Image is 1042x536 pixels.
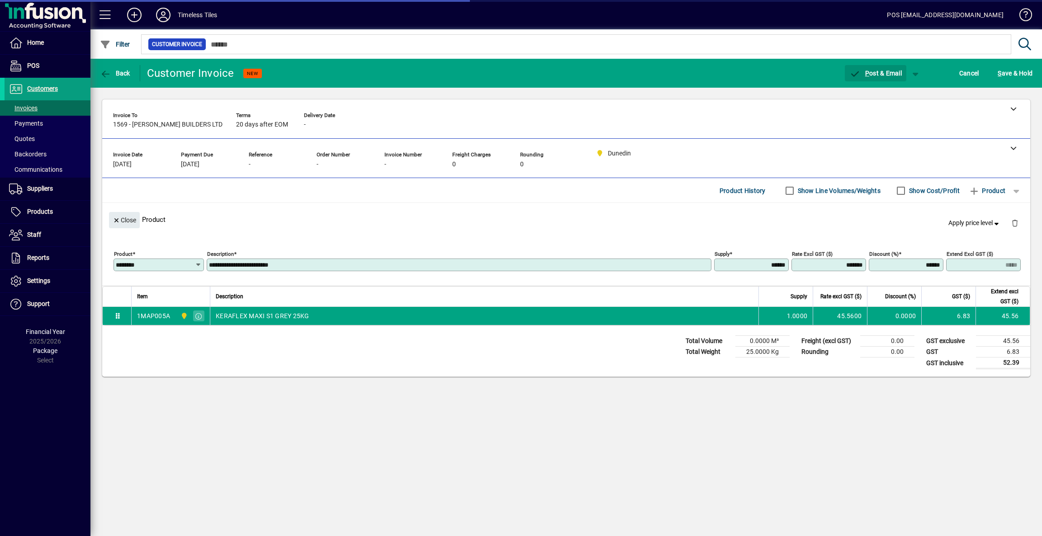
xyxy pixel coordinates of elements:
mat-label: Discount (%) [869,251,899,257]
div: 45.5600 [819,311,862,320]
div: Timeless Tiles [178,8,217,22]
span: Staff [27,231,41,238]
td: 0.0000 [867,307,921,325]
button: Close [109,212,140,228]
td: 0.00 [860,347,914,357]
app-page-header-button: Back [90,65,140,81]
span: Close [113,213,136,228]
a: Backorders [5,146,90,162]
td: 6.83 [976,347,1030,357]
button: Delete [1004,212,1026,234]
span: POS [27,62,39,69]
td: Total Weight [681,347,735,357]
span: Item [137,292,148,301]
span: 1.0000 [787,311,808,320]
span: Discount (%) [885,292,916,301]
button: Post & Email [845,65,906,81]
a: Suppliers [5,178,90,200]
span: Filter [100,41,130,48]
mat-label: Product [114,251,133,257]
td: 0.00 [860,336,914,347]
a: Quotes [5,131,90,146]
span: Support [27,300,50,307]
span: KERAFLEX MAXI S1 GREY 25KG [216,311,309,320]
button: Back [98,65,133,81]
button: Save & Hold [995,65,1035,81]
span: - [384,161,386,168]
span: - [249,161,251,168]
a: Products [5,201,90,223]
span: Rate excl GST ($) [820,292,862,301]
app-page-header-button: Close [107,216,142,224]
div: 1MAP005A [137,311,170,320]
a: POS [5,55,90,77]
div: Customer Invoice [147,66,234,80]
span: Products [27,208,53,215]
a: Payments [5,116,90,131]
a: Staff [5,224,90,246]
a: Communications [5,162,90,177]
button: Product History [716,183,769,199]
span: Quotes [9,135,35,142]
div: POS [EMAIL_ADDRESS][DOMAIN_NAME] [887,8,1004,22]
mat-label: Rate excl GST ($) [792,251,833,257]
label: Show Cost/Profit [907,186,960,195]
td: Rounding [797,347,860,357]
td: 52.39 [976,357,1030,369]
td: 45.56 [976,336,1030,347]
span: Cancel [959,66,979,80]
a: Home [5,32,90,54]
span: Product History [720,183,766,198]
span: ave & Hold [998,66,1033,80]
a: Knowledge Base [1013,2,1031,31]
a: Settings [5,270,90,292]
td: GST [922,347,976,357]
span: Product [969,183,1005,198]
span: ost & Email [849,70,902,77]
span: Package [33,347,57,354]
span: Supply [791,292,807,301]
button: Add [120,7,149,23]
span: - [304,121,306,128]
span: Invoices [9,104,38,112]
button: Apply price level [945,215,1004,231]
a: Reports [5,247,90,269]
app-page-header-button: Delete [1004,219,1026,227]
span: Suppliers [27,185,53,192]
span: Customer Invoice [152,40,202,49]
span: Home [27,39,44,46]
mat-label: Description [207,251,234,257]
a: Invoices [5,100,90,116]
td: GST exclusive [922,336,976,347]
span: Backorders [9,150,47,158]
span: 0 [452,161,456,168]
div: Product [102,203,1030,236]
span: Dunedin [178,311,189,321]
td: 0.0000 M³ [735,336,790,347]
mat-label: Extend excl GST ($) [947,251,993,257]
span: - [317,161,318,168]
button: Product [964,183,1010,199]
td: Total Volume [681,336,735,347]
span: Financial Year [26,328,65,335]
span: Reports [27,254,49,261]
span: 20 days after EOM [236,121,288,128]
span: Extend excl GST ($) [981,287,1018,306]
span: S [998,70,1001,77]
span: [DATE] [181,161,199,168]
span: 1569 - [PERSON_NAME] BUILDERS LTD [113,121,223,128]
span: Description [216,292,243,301]
a: Support [5,293,90,315]
span: Apply price level [948,218,1001,228]
td: GST inclusive [922,357,976,369]
span: Back [100,70,130,77]
span: Settings [27,277,50,284]
mat-label: Supply [715,251,729,257]
span: Customers [27,85,58,92]
span: Communications [9,166,62,173]
span: [DATE] [113,161,132,168]
label: Show Line Volumes/Weights [796,186,881,195]
span: Payments [9,120,43,127]
span: GST ($) [952,292,970,301]
span: 0 [520,161,524,168]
